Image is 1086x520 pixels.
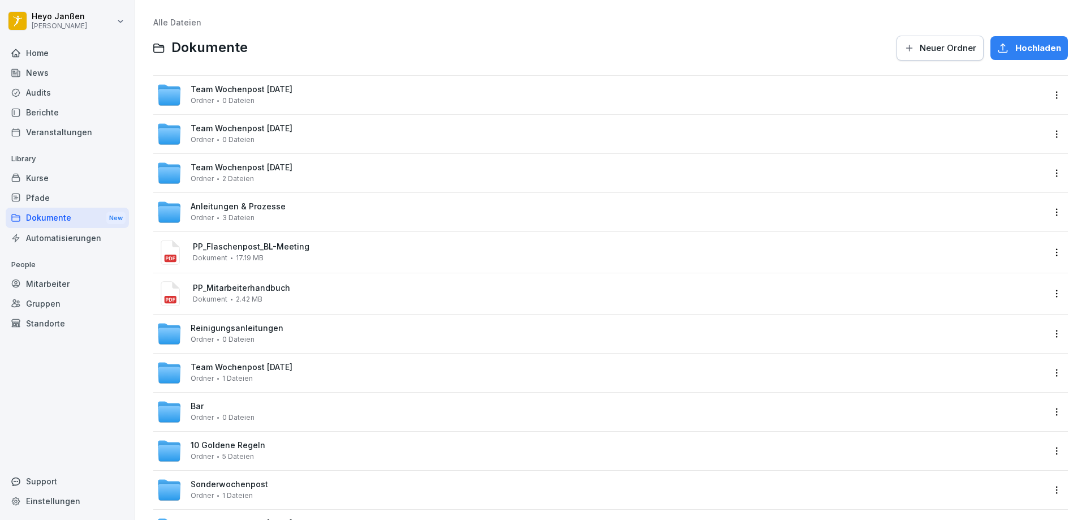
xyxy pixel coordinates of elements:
[106,212,126,225] div: New
[6,102,129,122] a: Berichte
[236,254,264,262] span: 17.19 MB
[191,85,292,94] span: Team Wochenpost [DATE]
[6,228,129,248] a: Automatisierungen
[6,471,129,491] div: Support
[191,453,214,461] span: Ordner
[171,40,248,56] span: Dokumente
[191,124,292,134] span: Team Wochenpost [DATE]
[6,122,129,142] a: Veranstaltungen
[191,163,292,173] span: Team Wochenpost [DATE]
[6,168,129,188] a: Kurse
[193,242,1044,252] span: PP_Flaschenpost_BL-Meeting
[897,36,984,61] button: Neuer Ordner
[222,336,255,343] span: 0 Dateien
[6,150,129,168] p: Library
[191,202,286,212] span: Anleitungen & Prozesse
[191,441,265,450] span: 10 Goldene Regeln
[191,414,214,422] span: Ordner
[193,283,1044,293] span: PP_Mitarbeiterhandbuch
[153,18,201,27] a: Alle Dateien
[157,478,1044,502] a: SonderwochenpostOrdner1 Dateien
[157,360,1044,385] a: Team Wochenpost [DATE]Ordner1 Dateien
[157,439,1044,463] a: 10 Goldene RegelnOrdner5 Dateien
[990,36,1068,60] button: Hochladen
[6,208,129,229] div: Dokumente
[32,12,87,22] p: Heyo Janßen
[222,175,254,183] span: 2 Dateien
[157,399,1044,424] a: BarOrdner0 Dateien
[222,414,255,422] span: 0 Dateien
[157,161,1044,186] a: Team Wochenpost [DATE]Ordner2 Dateien
[191,375,214,383] span: Ordner
[6,83,129,102] a: Audits
[157,200,1044,225] a: Anleitungen & ProzesseOrdner3 Dateien
[157,83,1044,108] a: Team Wochenpost [DATE]Ordner0 Dateien
[6,256,129,274] p: People
[6,491,129,511] a: Einstellungen
[32,22,87,30] p: [PERSON_NAME]
[222,453,254,461] span: 5 Dateien
[191,402,204,411] span: Bar
[6,63,129,83] a: News
[191,363,292,372] span: Team Wochenpost [DATE]
[6,188,129,208] a: Pfade
[191,480,268,489] span: Sonderwochenpost
[6,274,129,294] a: Mitarbeiter
[222,97,255,105] span: 0 Dateien
[1015,42,1061,54] span: Hochladen
[157,321,1044,346] a: ReinigungsanleitungenOrdner0 Dateien
[191,136,214,144] span: Ordner
[6,208,129,229] a: DokumenteNew
[193,295,227,303] span: Dokument
[191,336,214,343] span: Ordner
[6,294,129,313] a: Gruppen
[920,42,976,54] span: Neuer Ordner
[191,175,214,183] span: Ordner
[191,214,214,222] span: Ordner
[6,43,129,63] a: Home
[191,97,214,105] span: Ordner
[6,313,129,333] a: Standorte
[191,492,214,500] span: Ordner
[222,214,255,222] span: 3 Dateien
[157,122,1044,147] a: Team Wochenpost [DATE]Ordner0 Dateien
[222,375,253,383] span: 1 Dateien
[222,136,255,144] span: 0 Dateien
[236,295,262,303] span: 2.42 MB
[191,324,283,333] span: Reinigungsanleitungen
[222,492,253,500] span: 1 Dateien
[193,254,227,262] span: Dokument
